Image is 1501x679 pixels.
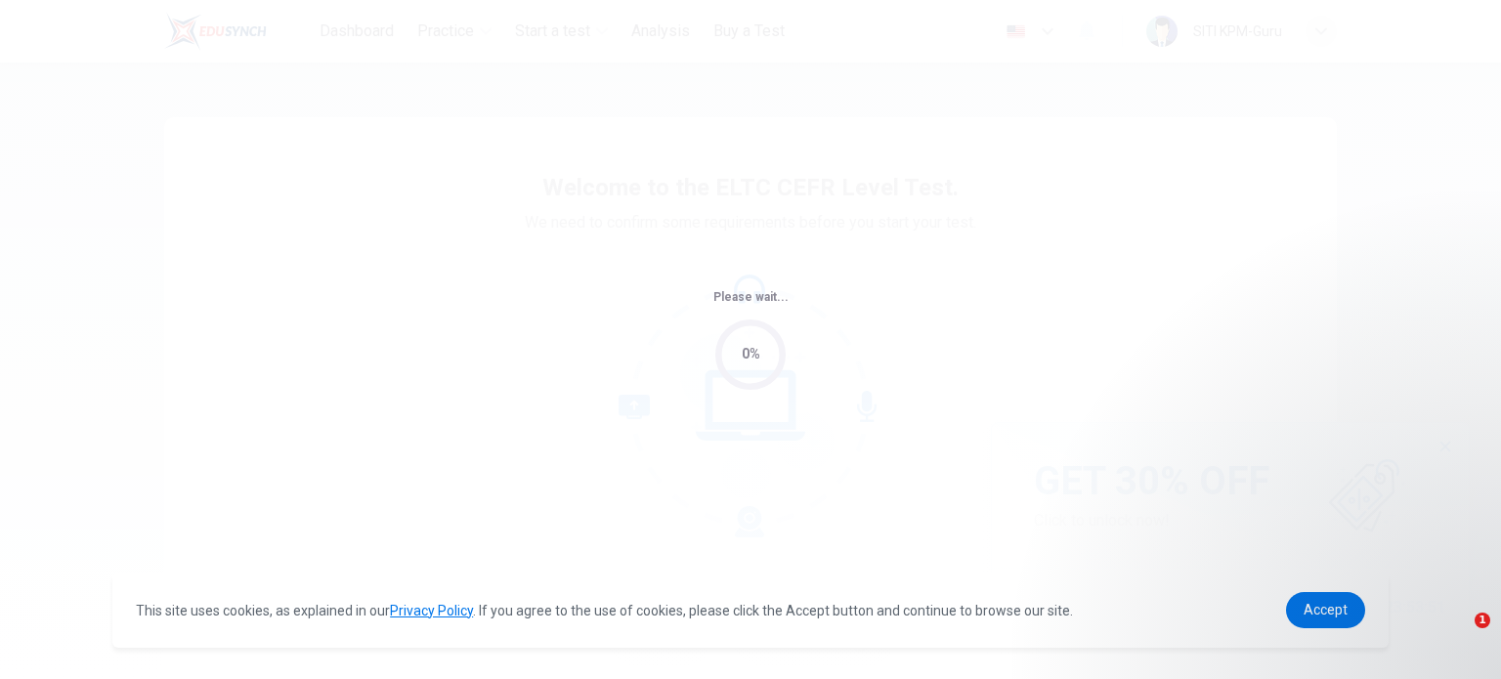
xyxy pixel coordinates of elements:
[1475,613,1490,628] span: 1
[390,603,473,618] a: Privacy Policy
[1435,613,1481,659] iframe: Intercom live chat
[112,573,1389,648] div: cookieconsent
[136,603,1073,618] span: This site uses cookies, as explained in our . If you agree to the use of cookies, please click th...
[742,343,760,365] div: 0%
[713,290,789,304] span: Please wait...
